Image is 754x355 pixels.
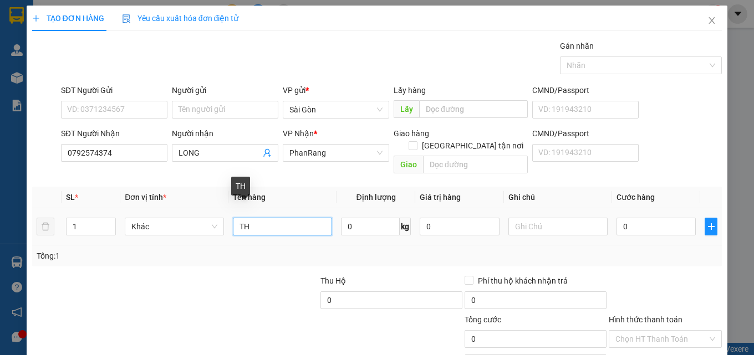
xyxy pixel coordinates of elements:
[122,14,131,23] img: icon
[93,53,152,66] li: (c) 2017
[705,218,717,235] button: plus
[705,222,717,231] span: plus
[289,145,383,161] span: PhanRang
[263,148,272,157] span: user-add
[394,86,426,95] span: Lấy hàng
[283,129,314,138] span: VP Nhận
[61,84,167,96] div: SĐT Người Gửi
[231,177,250,195] div: TH
[394,129,429,138] span: Giao hàng
[394,156,423,173] span: Giao
[465,315,501,324] span: Tổng cước
[609,315,682,324] label: Hình thức thanh toán
[32,14,40,22] span: plus
[504,187,612,208] th: Ghi chú
[400,218,411,235] span: kg
[423,156,528,173] input: Dọc đường
[122,14,239,23] span: Yêu cầu xuất hóa đơn điện tử
[66,193,75,202] span: SL
[125,193,166,202] span: Đơn vị tính
[37,250,292,262] div: Tổng: 1
[508,218,608,235] input: Ghi Chú
[93,42,152,51] b: [DOMAIN_NAME]
[617,193,655,202] span: Cước hàng
[707,16,716,25] span: close
[419,100,528,118] input: Dọc đường
[61,127,167,140] div: SĐT Người Nhận
[417,140,528,152] span: [GEOGRAPHIC_DATA] tận nơi
[14,71,50,105] b: Thiện Trí
[289,101,383,118] span: Sài Gòn
[68,16,110,68] b: Gửi khách hàng
[696,6,727,37] button: Close
[532,84,639,96] div: CMND/Passport
[32,14,104,23] span: TẠO ĐƠN HÀNG
[320,276,346,285] span: Thu Hộ
[120,14,147,40] img: logo.jpg
[473,275,572,287] span: Phí thu hộ khách nhận trả
[283,84,389,96] div: VP gửi
[420,218,500,235] input: 0
[172,84,278,96] div: Người gửi
[532,127,639,140] div: CMND/Passport
[394,100,419,118] span: Lấy
[420,193,461,202] span: Giá trị hàng
[172,127,278,140] div: Người nhận
[131,218,217,235] span: Khác
[356,193,396,202] span: Định lượng
[560,42,594,50] label: Gán nhãn
[233,218,332,235] input: VD: Bàn, Ghế
[37,218,54,235] button: delete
